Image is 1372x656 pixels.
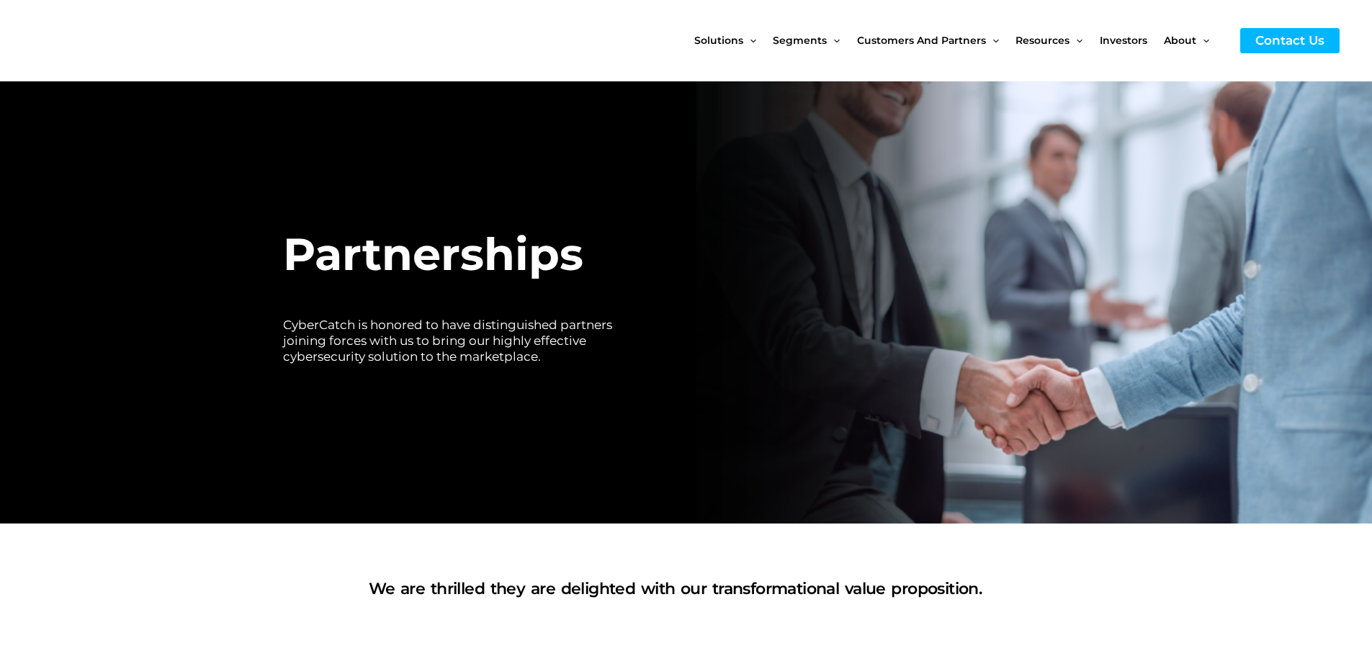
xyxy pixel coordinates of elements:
[1164,10,1196,71] span: About
[1240,28,1340,53] a: Contact Us
[827,10,840,71] span: Menu Toggle
[694,10,1226,71] nav: Site Navigation: New Main Menu
[694,10,743,71] span: Solutions
[1196,10,1209,71] span: Menu Toggle
[986,10,999,71] span: Menu Toggle
[283,221,629,288] h1: Partnerships
[743,10,756,71] span: Menu Toggle
[283,577,1068,601] h1: We are thrilled they are delighted with our transformational value proposition.
[857,10,986,71] span: Customers and Partners
[773,10,827,71] span: Segments
[1015,10,1070,71] span: Resources
[1070,10,1082,71] span: Menu Toggle
[1100,10,1147,71] span: Investors
[283,317,629,364] h2: CyberCatch is honored to have distinguished partners joining forces with us to bring our highly e...
[25,11,198,71] img: CyberCatch
[1100,10,1164,71] a: Investors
